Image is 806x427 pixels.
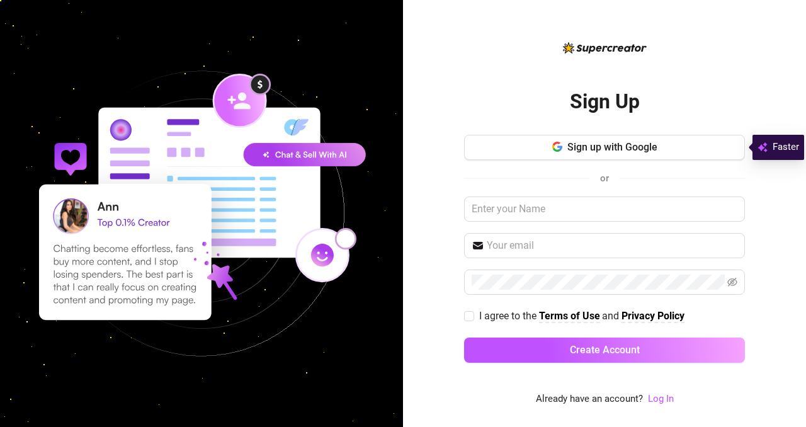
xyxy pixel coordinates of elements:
button: Create Account [464,338,745,363]
span: Already have an account? [536,392,643,407]
a: Privacy Policy [622,310,684,323]
span: Create Account [570,344,640,356]
img: logo-BBDzfeDw.svg [563,42,647,54]
h2: Sign Up [570,89,640,115]
button: Sign up with Google [464,135,745,160]
span: I agree to the [479,310,539,322]
span: and [602,310,622,322]
span: Sign up with Google [567,141,657,153]
span: or [600,173,609,184]
input: Enter your Name [464,196,745,222]
strong: Terms of Use [539,310,600,322]
a: Log In [648,392,674,407]
span: Faster [773,140,799,155]
span: eye-invisible [727,277,737,287]
a: Log In [648,393,674,404]
a: Terms of Use [539,310,600,323]
strong: Privacy Policy [622,310,684,322]
input: Your email [487,238,737,253]
img: svg%3e [758,140,768,155]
